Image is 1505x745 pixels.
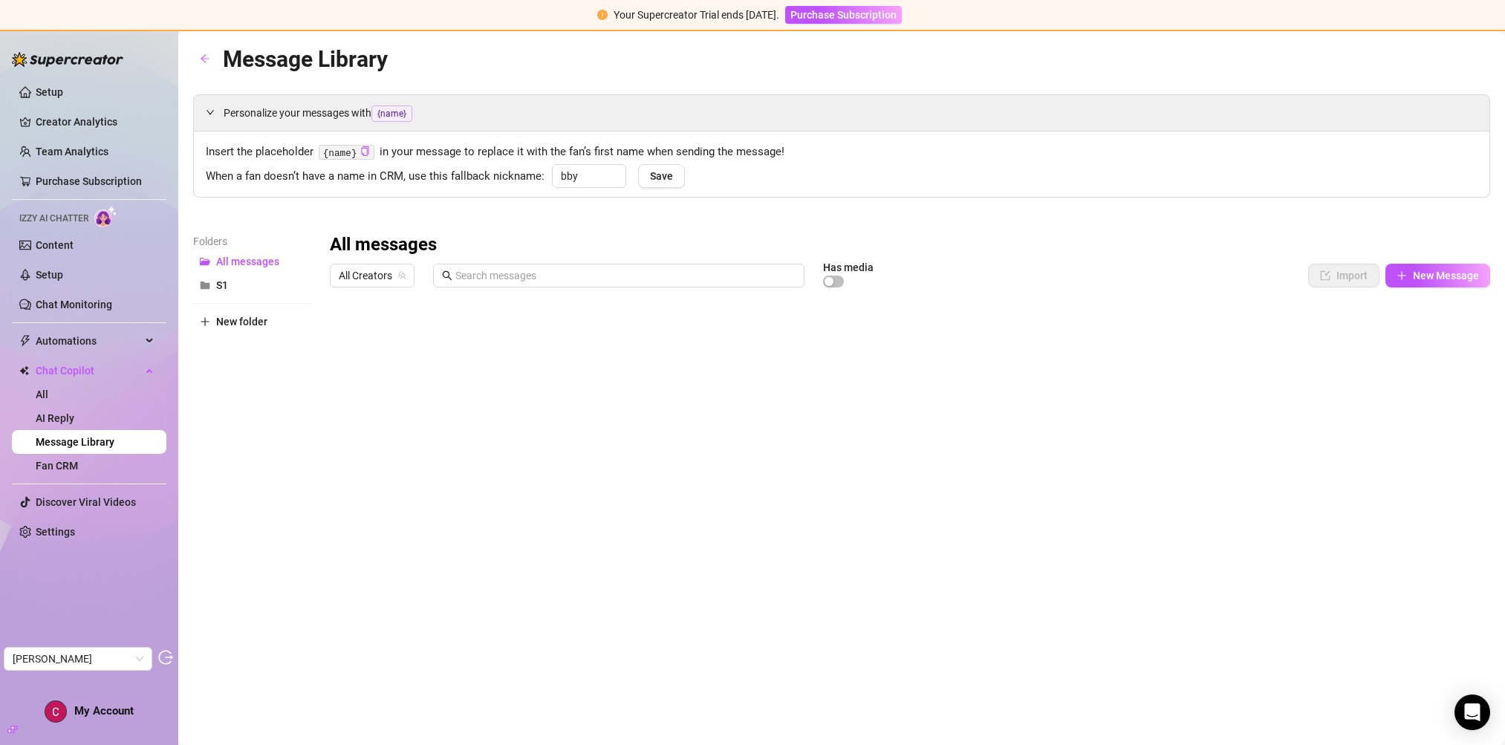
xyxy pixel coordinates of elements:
a: Purchase Subscription [785,9,902,21]
button: New folder [193,310,312,334]
span: All messages [216,256,279,267]
article: Has media [823,263,874,272]
a: Discover Viral Videos [36,496,136,508]
img: ACg8ocJOwoBS2D9jhO8DyE9uMyngT6F_mBwaegSFzlXj47T9pSEUQsX9=s96-c [45,701,66,722]
button: All messages [193,250,312,273]
div: Personalize your messages with{name} [194,95,1489,131]
span: exclamation-circle [597,10,608,20]
span: Insert the placeholder in your message to replace it with the fan’s first name when sending the m... [206,143,1478,161]
span: plus [1397,270,1407,281]
span: Your Supercreator Trial ends [DATE]. [614,9,779,21]
span: Automations [36,329,141,353]
span: Personalize your messages with [224,105,1478,122]
h3: All messages [330,233,437,257]
span: My Account [74,704,134,718]
img: Chat Copilot [19,365,29,376]
span: copy [360,146,370,156]
span: New Message [1413,270,1479,282]
div: Open Intercom Messenger [1454,694,1490,730]
span: Purchase Subscription [790,9,897,21]
button: Save [638,164,685,188]
span: arrow-left [200,53,210,64]
button: Click to Copy [360,146,370,157]
a: Message Library [36,436,114,448]
span: Catalin Mihai [13,648,143,670]
span: team [397,271,406,280]
a: Chat Monitoring [36,299,112,310]
button: New Message [1385,264,1490,287]
span: All Creators [339,264,406,287]
a: Setup [36,269,63,281]
code: {name} [319,145,374,160]
span: Chat Copilot [36,359,141,383]
span: folder-open [200,256,210,267]
span: Izzy AI Chatter [19,212,88,226]
span: plus [200,316,210,327]
span: {name} [371,105,412,122]
span: Save [650,170,673,182]
img: logo-BBDzfeDw.svg [12,52,123,67]
span: New folder [216,316,267,328]
span: folder [200,280,210,290]
a: All [36,388,48,400]
button: S1 [193,273,312,297]
span: expanded [206,108,215,117]
span: When a fan doesn’t have a name in CRM, use this fallback nickname: [206,168,545,186]
a: Purchase Subscription [36,175,142,187]
span: build [7,724,18,735]
a: AI Reply [36,412,74,424]
span: S1 [216,279,228,291]
a: Creator Analytics [36,110,155,134]
a: Settings [36,526,75,538]
a: Fan CRM [36,460,78,472]
span: search [442,270,452,281]
article: Message Library [223,42,388,77]
a: Content [36,239,74,251]
span: logout [158,650,173,665]
button: Purchase Subscription [785,6,902,24]
img: AI Chatter [94,206,117,227]
input: Search messages [455,267,796,284]
a: Setup [36,86,63,98]
button: Import [1308,264,1379,287]
span: thunderbolt [19,335,31,347]
a: Team Analytics [36,146,108,157]
article: Folders [193,233,312,250]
